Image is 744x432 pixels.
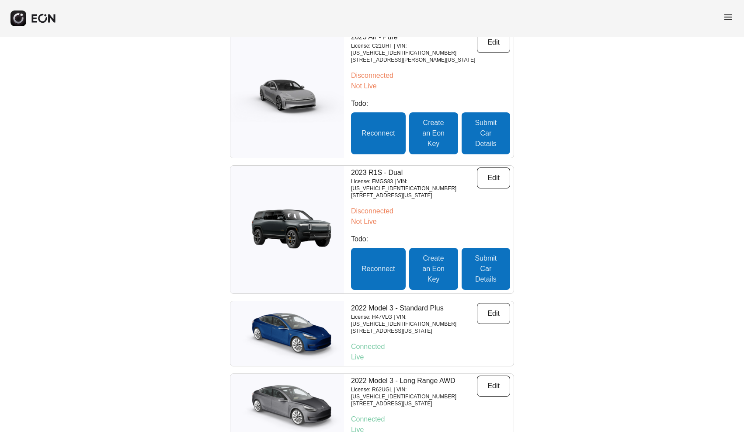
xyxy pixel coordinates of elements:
[351,400,477,407] p: [STREET_ADDRESS][US_STATE]
[351,386,477,400] p: License: R62UGL | VIN: [US_VEHICLE_IDENTIFICATION_NUMBER]
[351,234,510,244] p: Todo:
[351,56,477,63] p: [STREET_ADDRESS][PERSON_NAME][US_STATE]
[351,98,510,109] p: Todo:
[351,192,477,199] p: [STREET_ADDRESS][US_STATE]
[351,327,477,334] p: [STREET_ADDRESS][US_STATE]
[477,303,510,324] button: Edit
[351,341,510,352] p: Connected
[351,248,406,290] button: Reconnect
[351,216,510,227] p: Not Live
[477,376,510,397] button: Edit
[351,206,510,216] p: Disconnected
[723,12,734,22] span: menu
[351,303,477,314] p: 2022 Model 3 - Standard Plus
[351,70,510,81] p: Disconnected
[409,248,458,290] button: Create an Eon Key
[351,178,477,192] p: License: FMGS83 | VIN: [US_VEHICLE_IDENTIFICATION_NUMBER]
[351,314,477,327] p: License: H47VLG | VIN: [US_VEHICLE_IDENTIFICATION_NUMBER]
[351,376,477,386] p: 2022 Model 3 - Long Range AWD
[230,305,344,362] img: car
[462,112,510,154] button: Submit Car Details
[351,352,510,362] p: Live
[351,414,510,425] p: Connected
[351,32,477,42] p: 2023 Air - Pure
[477,32,510,53] button: Edit
[409,112,458,154] button: Create an Eon Key
[351,167,477,178] p: 2023 R1S - Dual
[462,248,510,290] button: Submit Car Details
[230,201,344,258] img: car
[230,66,344,122] img: car
[351,81,510,91] p: Not Live
[351,42,477,56] p: License: C21UHT | VIN: [US_VEHICLE_IDENTIFICATION_NUMBER]
[477,167,510,188] button: Edit
[351,112,406,154] button: Reconnect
